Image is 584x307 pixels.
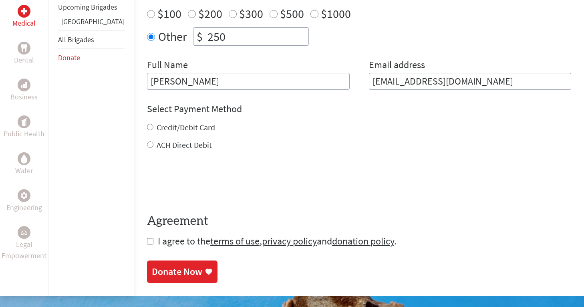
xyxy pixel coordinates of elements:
label: $500 [280,6,304,21]
label: Other [158,27,187,46]
a: donation policy [332,235,394,247]
p: Water [15,165,33,176]
a: privacy policy [262,235,317,247]
img: Water [21,154,27,164]
a: Upcoming Brigades [58,2,117,12]
a: BusinessBusiness [10,79,38,103]
label: Full Name [147,59,188,73]
img: Engineering [21,192,27,199]
a: DentalDental [14,42,34,66]
label: ACH Direct Debit [157,140,212,150]
div: Dental [18,42,30,55]
input: Your Email [369,73,572,90]
label: Credit/Debit Card [157,122,215,132]
a: [GEOGRAPHIC_DATA] [61,17,125,26]
p: Legal Empowerment [2,239,46,261]
div: Donate Now [152,265,202,278]
a: Donate Now [147,261,217,283]
img: Business [21,82,27,88]
div: $ [193,28,206,45]
li: Donate [58,49,125,67]
a: Legal EmpowermentLegal Empowerment [2,226,46,261]
p: Medical [12,18,36,29]
label: $200 [198,6,222,21]
label: Email address [369,59,425,73]
li: All Brigades [58,30,125,49]
a: Public HealthPublic Health [4,115,44,139]
a: MedicalMedical [12,5,36,29]
a: Donate [58,53,80,62]
label: $1000 [321,6,351,21]
iframe: reCAPTCHA [147,167,269,198]
li: Panama [58,16,125,30]
img: Dental [21,44,27,52]
span: I agree to the , and . [158,235,397,247]
a: All Brigades [58,35,94,44]
a: terms of use [210,235,260,247]
input: Enter Full Name [147,73,350,90]
label: $300 [239,6,263,21]
h4: Select Payment Method [147,103,571,115]
img: Legal Empowerment [21,230,27,235]
label: $100 [157,6,181,21]
div: Public Health [18,115,30,128]
h4: Agreement [147,214,571,228]
input: Enter Amount [206,28,308,45]
div: Legal Empowerment [18,226,30,239]
div: Water [18,152,30,165]
img: Public Health [21,118,27,126]
p: Public Health [4,128,44,139]
p: Engineering [6,202,42,213]
div: Engineering [18,189,30,202]
a: WaterWater [15,152,33,176]
img: Medical [21,8,27,14]
p: Dental [14,55,34,66]
div: Medical [18,5,30,18]
div: Business [18,79,30,91]
a: EngineeringEngineering [6,189,42,213]
p: Business [10,91,38,103]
